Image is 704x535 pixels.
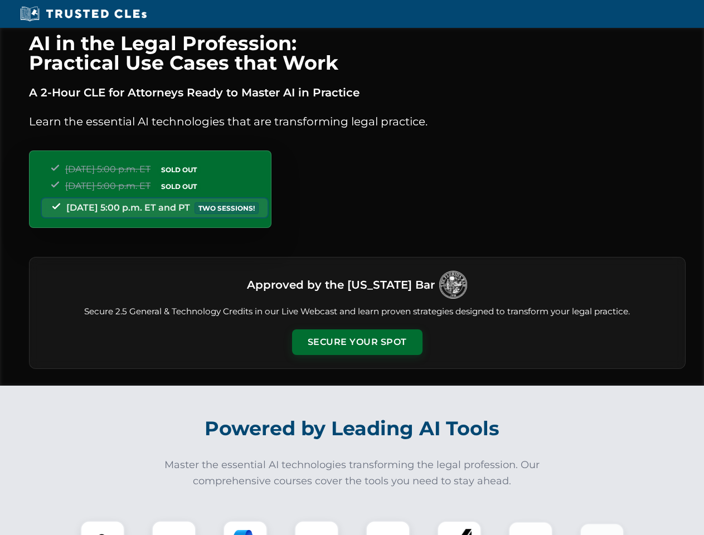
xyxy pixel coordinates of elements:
span: SOLD OUT [157,164,201,176]
button: Secure Your Spot [292,329,423,355]
span: [DATE] 5:00 p.m. ET [65,164,150,174]
span: SOLD OUT [157,181,201,192]
p: A 2-Hour CLE for Attorneys Ready to Master AI in Practice [29,84,686,101]
p: Secure 2.5 General & Technology Credits in our Live Webcast and learn proven strategies designed ... [43,305,672,318]
img: Trusted CLEs [17,6,150,22]
span: [DATE] 5:00 p.m. ET [65,181,150,191]
h1: AI in the Legal Profession: Practical Use Cases that Work [29,33,686,72]
p: Learn the essential AI technologies that are transforming legal practice. [29,113,686,130]
h2: Powered by Leading AI Tools [43,409,661,448]
h3: Approved by the [US_STATE] Bar [247,275,435,295]
img: Logo [439,271,467,299]
p: Master the essential AI technologies transforming the legal profession. Our comprehensive courses... [157,457,547,489]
